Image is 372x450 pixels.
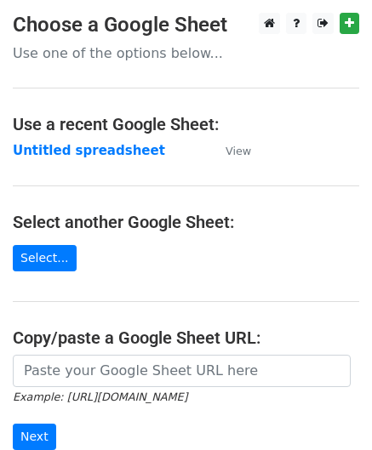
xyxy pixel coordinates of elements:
a: View [209,143,251,158]
h4: Use a recent Google Sheet: [13,114,359,134]
h4: Copy/paste a Google Sheet URL: [13,328,359,348]
h3: Choose a Google Sheet [13,13,359,37]
small: Example: [URL][DOMAIN_NAME] [13,390,187,403]
small: View [226,145,251,157]
input: Paste your Google Sheet URL here [13,355,351,387]
h4: Select another Google Sheet: [13,212,359,232]
p: Use one of the options below... [13,44,359,62]
a: Untitled spreadsheet [13,143,165,158]
a: Select... [13,245,77,271]
input: Next [13,424,56,450]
